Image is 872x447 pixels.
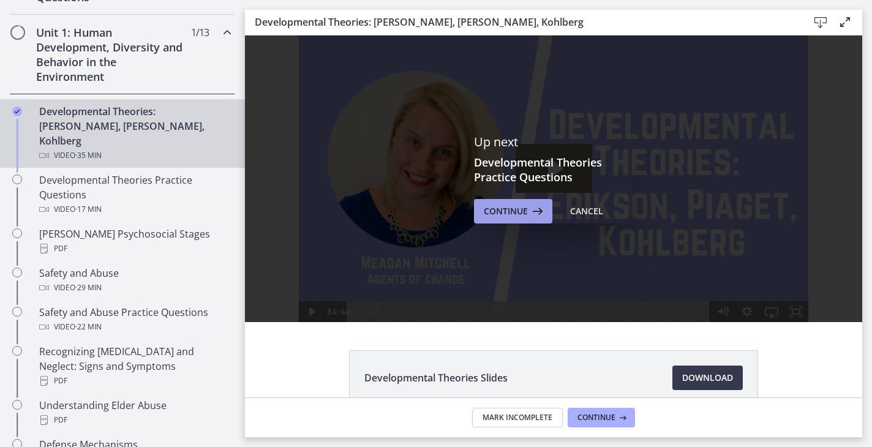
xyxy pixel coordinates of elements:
button: Play Video: crt89dfaoh5c72tgt07g.mp4 [271,108,347,157]
div: Developmental Theories Practice Questions [39,173,230,217]
i: Completed [12,107,22,116]
p: Up next [474,134,633,150]
div: Cancel [570,204,603,219]
span: Continue [484,204,528,219]
button: Continue [568,408,635,427]
div: PDF [39,374,230,388]
span: · 35 min [75,148,102,163]
div: Safety and Abuse Practice Questions [39,305,230,334]
a: Download [672,366,743,390]
span: Continue [577,413,615,423]
button: Mute [465,266,490,287]
div: Video [39,320,230,334]
button: Play Video [54,266,78,287]
div: Understanding Elder Abuse [39,398,230,427]
span: Mark Incomplete [483,413,552,423]
span: · 17 min [75,202,102,217]
div: PDF [39,241,230,256]
h3: Developmental Theories Practice Questions [474,155,633,184]
button: Show settings menu [490,266,514,287]
div: Video [39,280,230,295]
h2: Unit 1: Human Development, Diversity and Behavior in the Environment [36,25,186,84]
div: PDF [39,413,230,427]
button: Mark Incomplete [472,408,563,427]
button: Airplay [514,266,539,287]
div: [PERSON_NAME] Psychosocial Stages [39,227,230,256]
span: 1 / 13 [191,25,209,40]
div: Video [39,148,230,163]
div: Safety and Abuse [39,266,230,295]
button: Continue [474,199,552,223]
span: · 22 min [75,320,102,334]
div: Developmental Theories: [PERSON_NAME], [PERSON_NAME], Kohlberg [39,104,230,163]
h3: Developmental Theories: [PERSON_NAME], [PERSON_NAME], Kohlberg [255,15,789,29]
div: Recognizing [MEDICAL_DATA] and Neglect: Signs and Symptoms [39,344,230,388]
div: Video [39,202,230,217]
span: · 29 min [75,280,102,295]
span: Developmental Theories Slides [364,370,508,385]
button: Fullscreen [539,266,563,287]
div: Playbar [111,266,459,287]
button: Cancel [560,199,613,223]
span: Download [682,370,733,385]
